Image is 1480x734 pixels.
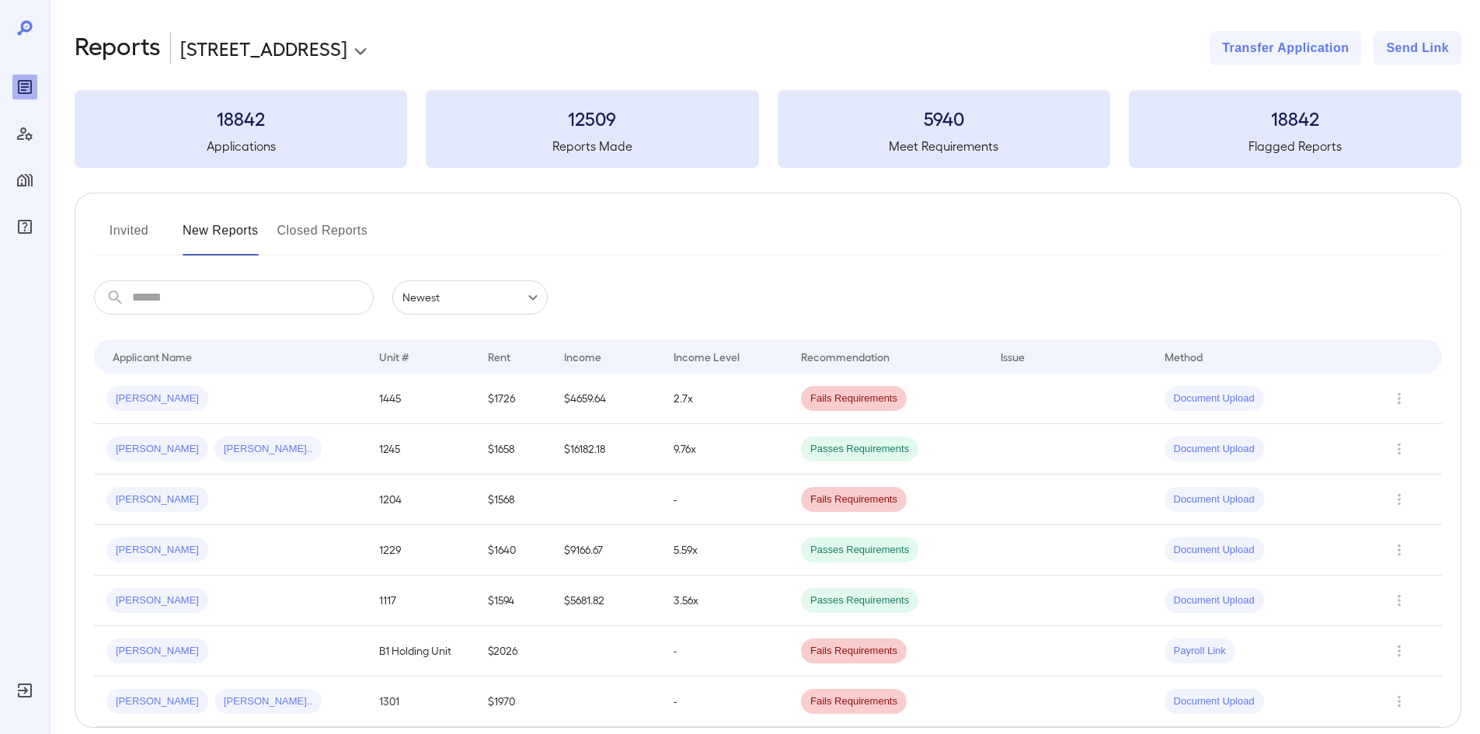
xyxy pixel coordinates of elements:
[106,644,208,659] span: [PERSON_NAME]
[379,347,409,366] div: Unit #
[367,677,475,727] td: 1301
[552,424,660,475] td: $16182.18
[367,424,475,475] td: 1245
[801,694,907,709] span: Fails Requirements
[367,626,475,677] td: B1 Holding Unit
[1001,347,1026,366] div: Issue
[778,106,1110,130] h3: 5940
[661,677,789,727] td: -
[801,347,890,366] div: Recommendation
[475,677,552,727] td: $1970
[75,90,1461,168] summary: 18842Applications12509Reports Made5940Meet Requirements18842Flagged Reports
[801,644,907,659] span: Fails Requirements
[661,626,789,677] td: -
[1374,31,1461,65] button: Send Link
[552,374,660,424] td: $4659.64
[801,492,907,507] span: Fails Requirements
[392,280,548,315] div: Newest
[1129,137,1461,155] h5: Flagged Reports
[426,137,758,155] h5: Reports Made
[1165,593,1264,608] span: Document Upload
[1165,543,1264,558] span: Document Upload
[801,543,918,558] span: Passes Requirements
[475,374,552,424] td: $1726
[426,106,758,130] h3: 12509
[106,442,208,457] span: [PERSON_NAME]
[180,36,347,61] p: [STREET_ADDRESS]
[106,694,208,709] span: [PERSON_NAME]
[12,168,37,193] div: Manage Properties
[475,525,552,576] td: $1640
[1129,106,1461,130] h3: 18842
[1165,391,1264,406] span: Document Upload
[277,218,368,256] button: Closed Reports
[552,576,660,626] td: $5681.82
[1165,347,1203,366] div: Method
[106,593,208,608] span: [PERSON_NAME]
[564,347,601,366] div: Income
[367,525,475,576] td: 1229
[1387,638,1412,663] button: Row Actions
[75,31,161,65] h2: Reports
[661,374,789,424] td: 2.7x
[1387,689,1412,714] button: Row Actions
[1387,386,1412,411] button: Row Actions
[475,475,552,525] td: $1568
[367,576,475,626] td: 1117
[674,347,740,366] div: Income Level
[12,214,37,239] div: FAQ
[75,137,407,155] h5: Applications
[488,347,513,366] div: Rent
[661,475,789,525] td: -
[1387,588,1412,613] button: Row Actions
[661,525,789,576] td: 5.59x
[661,576,789,626] td: 3.56x
[214,442,322,457] span: [PERSON_NAME]..
[801,593,918,608] span: Passes Requirements
[475,576,552,626] td: $1594
[106,492,208,507] span: [PERSON_NAME]
[1165,442,1264,457] span: Document Upload
[12,678,37,703] div: Log Out
[94,218,164,256] button: Invited
[801,442,918,457] span: Passes Requirements
[367,374,475,424] td: 1445
[1165,492,1264,507] span: Document Upload
[214,694,322,709] span: [PERSON_NAME]..
[475,626,552,677] td: $2026
[75,106,407,130] h3: 18842
[801,391,907,406] span: Fails Requirements
[661,424,789,475] td: 9.76x
[106,391,208,406] span: [PERSON_NAME]
[1210,31,1361,65] button: Transfer Application
[1165,694,1264,709] span: Document Upload
[552,525,660,576] td: $9166.67
[12,75,37,99] div: Reports
[367,475,475,525] td: 1204
[183,218,259,256] button: New Reports
[106,543,208,558] span: [PERSON_NAME]
[1387,487,1412,512] button: Row Actions
[113,347,192,366] div: Applicant Name
[1165,644,1235,659] span: Payroll Link
[1387,537,1412,562] button: Row Actions
[778,137,1110,155] h5: Meet Requirements
[12,121,37,146] div: Manage Users
[475,424,552,475] td: $1658
[1387,437,1412,461] button: Row Actions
